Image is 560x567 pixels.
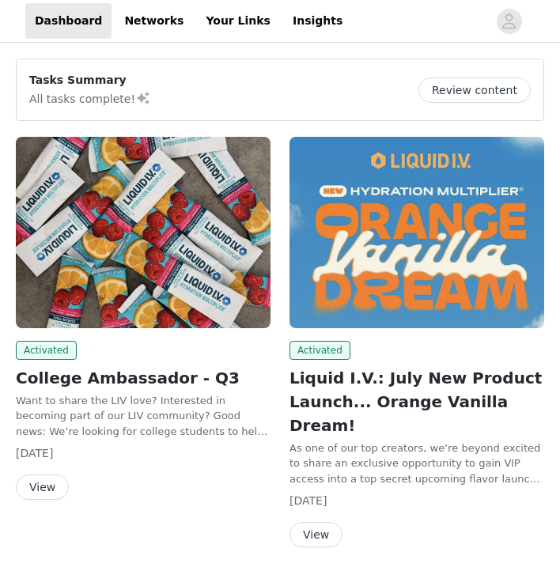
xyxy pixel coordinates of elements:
[16,474,69,500] button: View
[289,341,350,360] span: Activated
[25,3,112,39] a: Dashboard
[196,3,280,39] a: Your Links
[289,494,327,507] span: [DATE]
[29,89,151,108] p: All tasks complete!
[283,3,352,39] a: Insights
[289,522,342,547] button: View
[16,366,271,390] h2: College Ambassador - Q3
[289,529,342,541] a: View
[16,393,271,440] p: Want to share the LIV love? Interested in becoming part of our LIV community? Good news: We’re lo...
[16,447,53,459] span: [DATE]
[289,440,544,487] p: As one of our top creators, we’re beyond excited to share an exclusive opportunity to gain VIP ac...
[16,341,77,360] span: Activated
[418,77,531,103] button: Review content
[501,9,516,34] div: avatar
[29,72,151,89] p: Tasks Summary
[16,137,271,328] img: Liquid I.V.
[289,366,544,437] h2: Liquid I.V.: July New Product Launch... Orange Vanilla Dream!
[115,3,193,39] a: Networks
[289,137,544,328] img: Liquid I.V.
[16,482,69,493] a: View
